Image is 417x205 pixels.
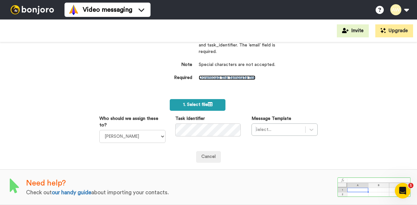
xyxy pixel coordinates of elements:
[395,183,410,199] iframe: Intercom live chat
[196,151,221,163] a: Cancel
[183,102,212,107] span: 1. Select file
[252,115,291,122] label: Message Template
[26,178,338,189] div: Need help?
[375,24,413,37] button: Upgrade
[99,115,165,128] label: Who should we assign these to?
[140,62,192,68] dt: Note
[52,190,91,195] a: our handy guide
[199,62,277,75] dd: Special characters are not accepted.
[408,183,413,188] span: 1
[83,5,132,14] span: Video messaging
[26,189,338,197] div: Check out about importing your contacts.
[337,24,369,37] button: Invite
[199,75,255,80] a: Download the template file
[140,75,192,81] dt: Required
[175,115,205,122] label: Task Identifier
[8,5,57,14] img: bj-logo-header-white.svg
[68,5,79,15] img: vm-color.svg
